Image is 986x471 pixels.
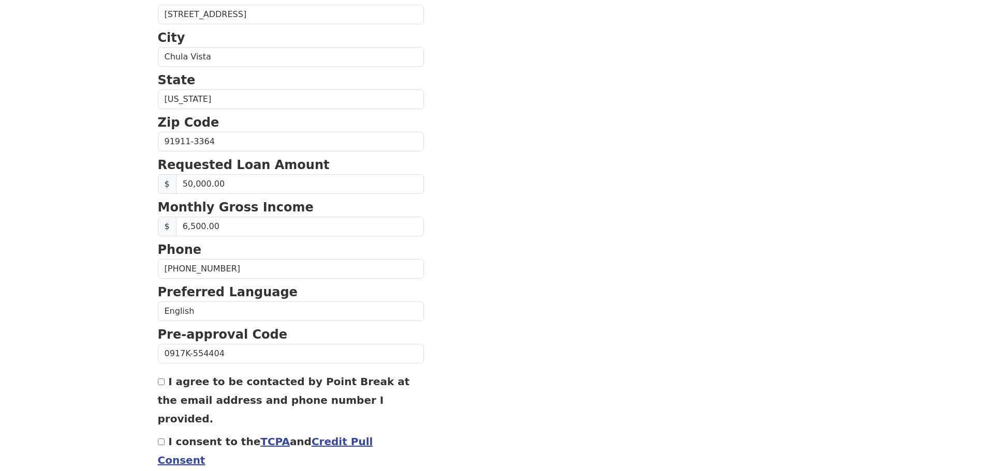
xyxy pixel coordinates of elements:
strong: State [158,73,196,87]
span: $ [158,217,176,236]
input: Requested Loan Amount [176,174,424,194]
input: City [158,47,424,67]
input: Zip Code [158,132,424,151]
strong: Preferred Language [158,285,298,299]
input: Street Address [158,5,424,24]
span: $ [158,174,176,194]
strong: City [158,31,185,45]
label: I agree to be contacted by Point Break at the email address and phone number I provided. [158,375,410,425]
label: I consent to the and [158,435,373,466]
input: Monthly Gross Income [176,217,424,236]
p: Monthly Gross Income [158,198,424,217]
strong: Requested Loan Amount [158,158,330,172]
strong: Pre-approval Code [158,327,288,342]
strong: Zip Code [158,115,219,130]
strong: Phone [158,242,202,257]
a: TCPA [260,435,290,448]
input: Pre-approval Code [158,344,424,363]
input: (___) ___-____ [158,259,424,279]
